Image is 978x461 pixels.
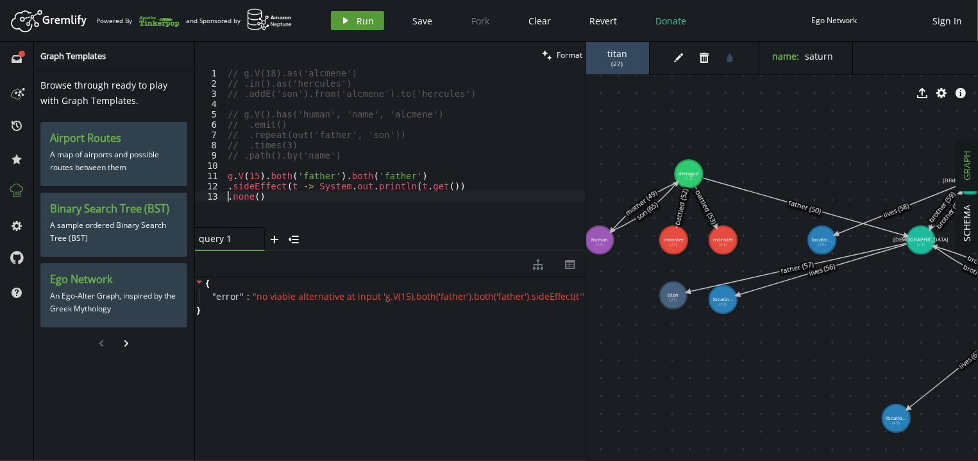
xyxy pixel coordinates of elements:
[664,236,684,243] tspan: monster
[807,261,836,279] text: lives (56)
[186,8,292,33] div: and Sponsored by
[195,304,200,316] span: }
[50,202,178,216] h3: Binary Search Tree (BST)
[50,273,178,286] h3: Ego Network
[646,11,696,30] button: Donate
[403,11,443,30] button: Save
[195,181,225,191] div: 12
[50,145,178,177] p: A map of airports and possible routes between them
[240,290,244,302] span: "
[253,290,586,302] span: " no viable alternative at input 'g.V(15).both('father').both('father').sideEffect(t' "
[195,99,225,109] div: 4
[805,50,833,62] span: saturn
[596,241,603,247] tspan: (18)
[719,301,727,307] tspan: (30)
[195,140,225,150] div: 8
[818,241,826,247] tspan: (39)
[812,15,857,25] div: Ego Network
[961,152,974,181] span: GRAPH
[50,216,178,248] p: A sample ordered Binary Search Tree (BST)
[679,170,699,177] tspan: demigod
[199,233,250,245] span: query 1
[462,11,500,30] button: Fork
[217,291,240,302] span: error
[538,42,586,68] button: Format
[672,187,690,226] text: battled (52)
[932,15,962,27] span: Sign In
[248,291,250,302] span: :
[656,15,687,27] span: Donate
[685,175,693,181] tspan: (15)
[40,79,167,107] span: Browse through ready to play with Graph Templates.
[719,241,727,247] tspan: (24)
[50,132,178,145] h3: Airport Routes
[917,241,925,247] tspan: (33)
[519,11,561,30] button: Clear
[195,109,225,119] div: 5
[713,296,733,302] tspan: locatio...
[557,49,582,60] span: Format
[772,50,799,62] label: name :
[50,286,178,318] p: An Ego-Alter Graph, inspired by the Greek Mythology
[413,15,433,27] span: Save
[195,171,225,181] div: 11
[206,277,209,289] span: {
[40,50,106,62] span: Graph Templates
[590,15,618,27] span: Revert
[331,11,384,30] button: Run
[713,236,734,243] tspan: monster
[892,420,900,426] tspan: (45)
[893,236,948,243] tspan: [DEMOGRAPHIC_DATA]
[668,291,679,298] tspan: titan
[195,130,225,140] div: 7
[529,15,552,27] span: Clear
[580,11,627,30] button: Revert
[195,89,225,99] div: 3
[472,15,490,27] span: Fork
[591,236,608,243] tspan: human
[812,236,832,243] tspan: locatio...
[886,415,906,421] tspan: locatio...
[96,10,180,32] div: Powered By
[195,119,225,130] div: 6
[612,60,623,68] span: ( 27 )
[598,48,636,60] span: titan
[926,11,968,30] button: Sign In
[357,15,375,27] span: Run
[195,161,225,171] div: 10
[247,8,292,31] img: AWS Neptune
[195,68,225,78] div: 1
[961,205,974,242] span: SCHEMA
[670,241,677,247] tspan: (21)
[212,290,217,302] span: "
[195,150,225,161] div: 9
[670,297,677,302] tspan: (27)
[780,259,814,276] text: father (57)
[788,198,822,216] text: father (50)
[195,78,225,89] div: 2
[195,191,225,202] div: 13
